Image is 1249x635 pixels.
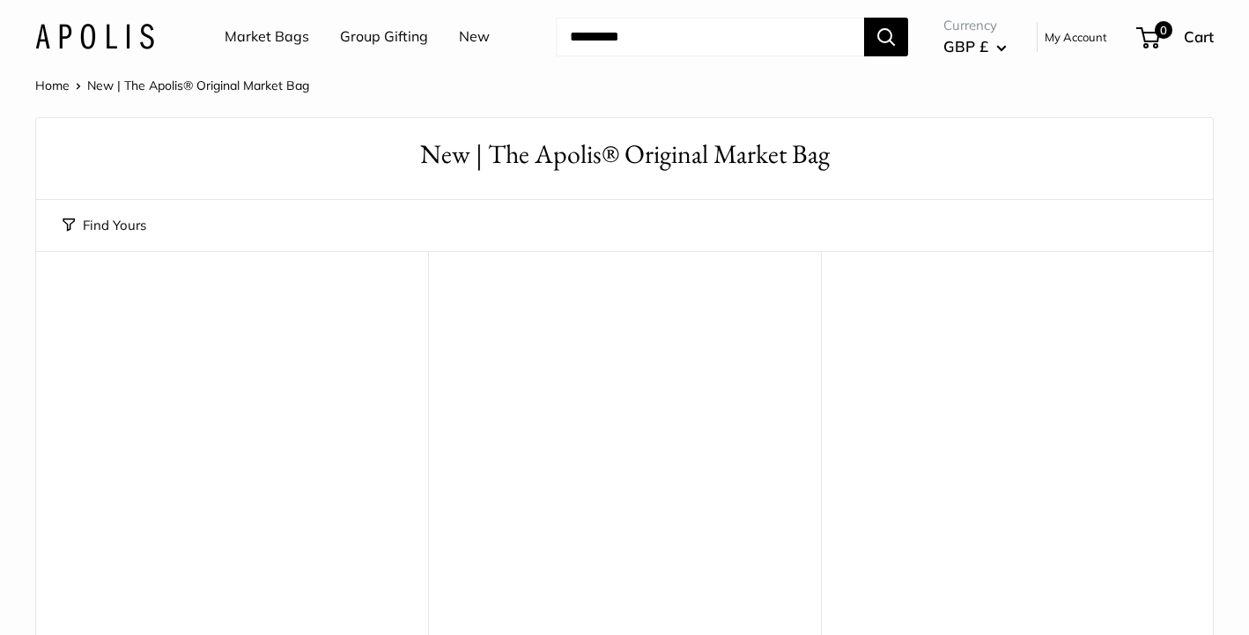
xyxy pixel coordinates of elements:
[943,13,1007,38] span: Currency
[943,37,988,55] span: GBP £
[459,24,490,50] a: New
[63,136,1186,174] h1: New | The Apolis® Original Market Bag
[943,33,1007,61] button: GBP £
[1155,21,1172,39] span: 0
[35,78,70,93] a: Home
[1184,27,1214,46] span: Cart
[225,24,309,50] a: Market Bags
[63,213,146,238] button: Find Yours
[556,18,864,56] input: Search...
[864,18,908,56] button: Search
[1138,23,1214,51] a: 0 Cart
[87,78,309,93] span: New | The Apolis® Original Market Bag
[1045,26,1107,48] a: My Account
[35,24,154,49] img: Apolis
[340,24,428,50] a: Group Gifting
[35,74,309,97] nav: Breadcrumb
